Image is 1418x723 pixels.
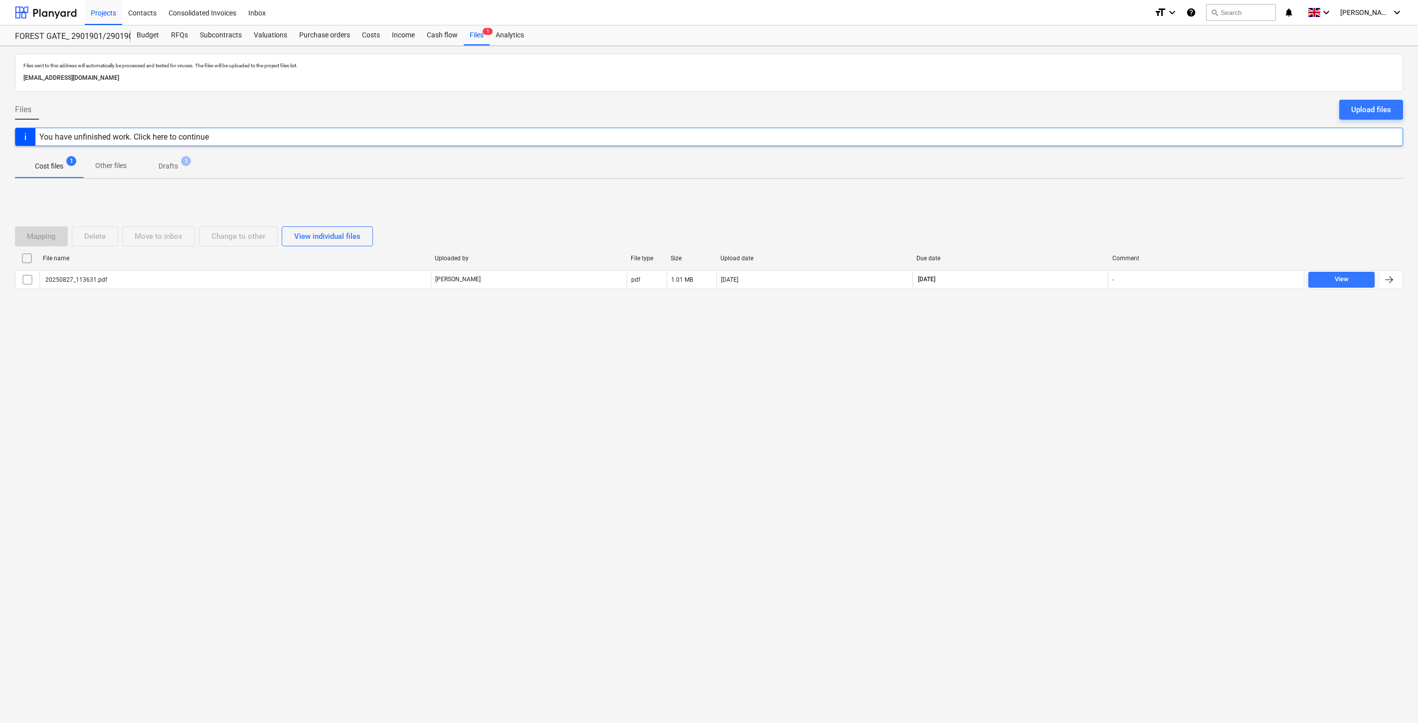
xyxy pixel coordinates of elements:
button: Upload files [1339,100,1403,120]
div: FOREST GATE_ 2901901/2901902/2901903 [15,31,119,42]
a: Files1 [464,25,490,45]
i: keyboard_arrow_down [1166,6,1178,18]
i: format_size [1154,6,1166,18]
span: Files [15,104,31,116]
i: notifications [1284,6,1294,18]
div: View [1335,274,1349,285]
div: View individual files [294,230,360,243]
div: Comment [1112,255,1300,262]
span: search [1211,8,1219,16]
p: Drafts [159,161,178,172]
a: Cash flow [421,25,464,45]
span: 1 [181,156,191,166]
div: Upload date [720,255,908,262]
span: 1 [66,156,76,166]
div: File type [631,255,663,262]
button: View [1308,272,1375,288]
a: Costs [356,25,386,45]
p: Files sent to this address will automatically be processed and tested for viruses. The files will... [23,62,1395,69]
a: Subcontracts [194,25,248,45]
a: Budget [131,25,165,45]
i: keyboard_arrow_down [1391,6,1403,18]
button: Search [1206,4,1276,21]
div: Due date [916,255,1104,262]
div: 20250827_113631.pdf [44,276,107,283]
div: Size [671,255,712,262]
p: Cost files [35,161,63,172]
a: Purchase orders [293,25,356,45]
p: [EMAIL_ADDRESS][DOMAIN_NAME] [23,73,1395,83]
div: pdf [631,276,640,283]
a: RFQs [165,25,194,45]
div: You have unfinished work. Click here to continue [39,132,209,142]
div: [DATE] [721,276,738,283]
a: Income [386,25,421,45]
a: Valuations [248,25,293,45]
div: - [1112,276,1114,283]
span: [PERSON_NAME] [1340,8,1390,16]
i: keyboard_arrow_down [1320,6,1332,18]
p: Other files [95,161,127,171]
button: View individual files [282,226,373,246]
div: Upload files [1351,103,1391,116]
span: [DATE] [917,275,936,284]
p: [PERSON_NAME] [435,275,481,284]
iframe: Chat Widget [1368,675,1418,723]
div: Uploaded by [435,255,623,262]
div: 1.01 MB [671,276,693,283]
span: 1 [483,28,493,35]
a: Analytics [490,25,530,45]
i: Knowledge base [1186,6,1196,18]
div: Files [464,25,490,45]
div: File name [43,255,427,262]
